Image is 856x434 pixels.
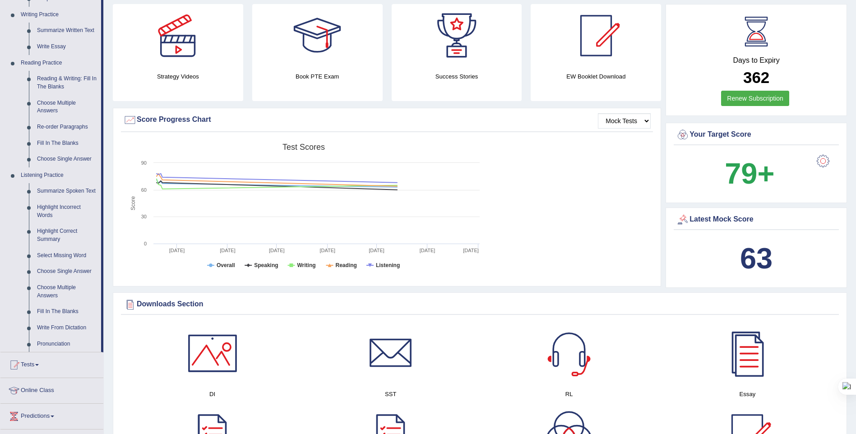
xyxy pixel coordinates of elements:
a: Choose Single Answer [33,263,101,280]
a: Summarize Spoken Text [33,183,101,199]
div: Your Target Score [676,128,837,142]
tspan: [DATE] [369,248,384,253]
a: Write Essay [33,39,101,55]
div: Downloads Section [123,298,837,311]
tspan: Writing [297,262,315,268]
a: Listening Practice [17,167,101,184]
tspan: [DATE] [420,248,435,253]
b: 362 [743,69,769,86]
a: Highlight Correct Summary [33,223,101,247]
div: Latest Mock Score [676,213,837,226]
a: Summarize Written Text [33,23,101,39]
tspan: [DATE] [463,248,479,253]
text: 30 [141,214,147,219]
h4: Essay [663,389,832,399]
a: Reading & Writing: Fill In The Blanks [33,71,101,95]
a: Predictions [0,404,103,426]
tspan: Score [130,196,136,211]
h4: DI [128,389,297,399]
h4: RL [485,389,654,399]
text: 0 [144,241,147,246]
b: 79+ [725,157,774,190]
tspan: Test scores [282,143,325,152]
a: Fill In The Blanks [33,135,101,152]
a: Choose Multiple Answers [33,95,101,119]
a: Tests [0,352,103,375]
a: Choose Multiple Answers [33,280,101,304]
a: Pronunciation [33,336,101,352]
a: Select Missing Word [33,248,101,264]
a: Reading Practice [17,55,101,71]
a: Write From Dictation [33,320,101,336]
a: Fill In The Blanks [33,304,101,320]
h4: Success Stories [392,72,522,81]
tspan: Overall [217,262,235,268]
text: 60 [141,187,147,193]
tspan: [DATE] [269,248,285,253]
a: Re-order Paragraphs [33,119,101,135]
h4: Days to Expiry [676,56,837,65]
tspan: Speaking [254,262,278,268]
b: 63 [740,242,773,275]
tspan: Reading [336,262,357,268]
a: Online Class [0,378,103,401]
h4: SST [306,389,475,399]
a: Renew Subscription [721,91,789,106]
h4: EW Booklet Download [531,72,661,81]
h4: Book PTE Exam [252,72,383,81]
tspan: [DATE] [169,248,185,253]
div: Score Progress Chart [123,113,651,127]
a: Choose Single Answer [33,151,101,167]
a: Highlight Incorrect Words [33,199,101,223]
tspan: [DATE] [319,248,335,253]
a: Writing Practice [17,7,101,23]
tspan: [DATE] [220,248,236,253]
h4: Strategy Videos [113,72,243,81]
text: 90 [141,160,147,166]
tspan: Listening [376,262,400,268]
